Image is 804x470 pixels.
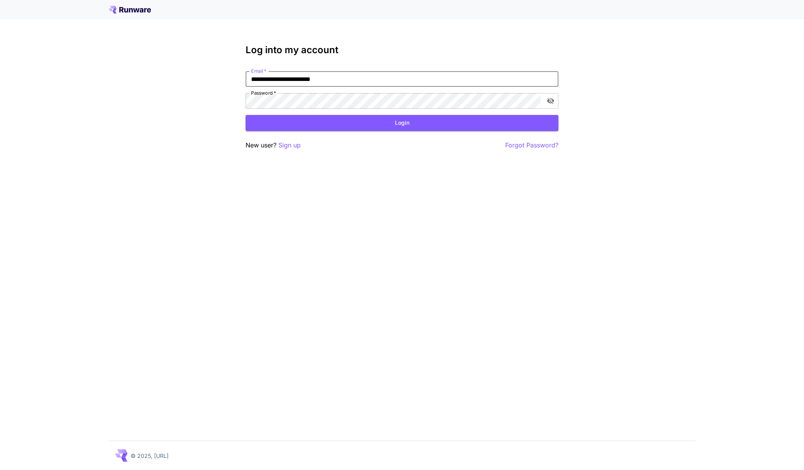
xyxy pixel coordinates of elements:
[246,115,558,131] button: Login
[251,68,266,74] label: Email
[544,94,558,108] button: toggle password visibility
[131,452,169,460] p: © 2025, [URL]
[251,90,276,96] label: Password
[278,140,301,150] button: Sign up
[505,140,558,150] button: Forgot Password?
[246,140,301,150] p: New user?
[246,45,558,56] h3: Log into my account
